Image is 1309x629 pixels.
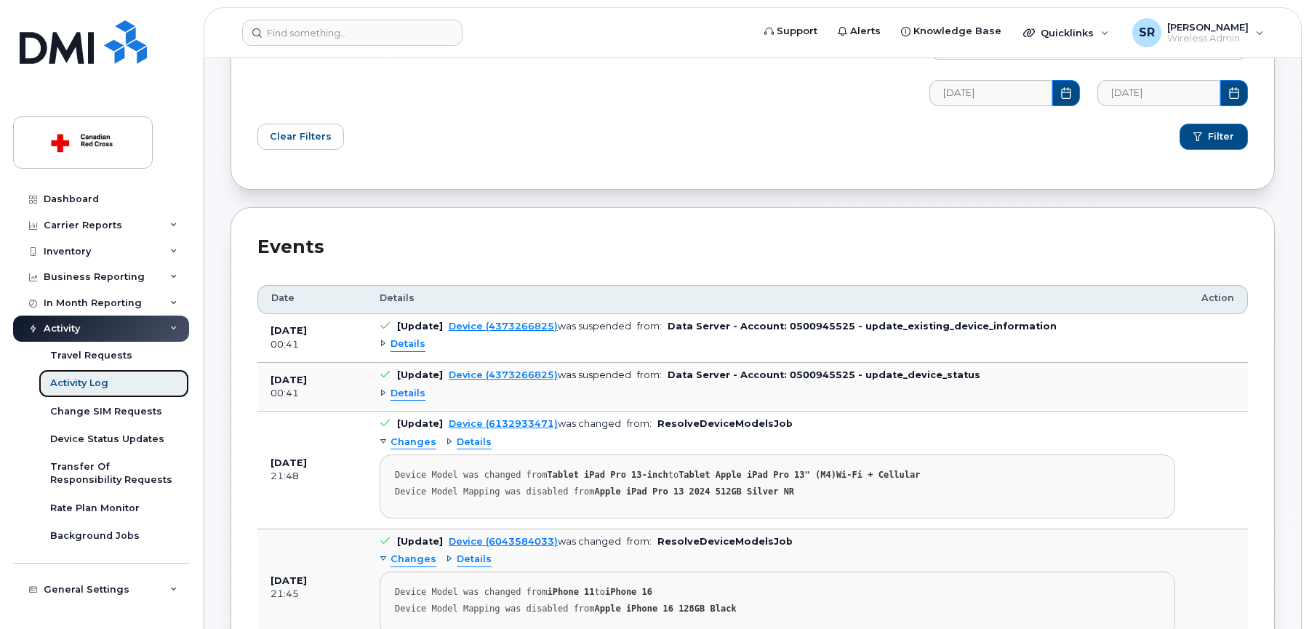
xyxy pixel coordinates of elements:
b: [DATE] [271,374,307,385]
span: Details [457,436,492,449]
span: Changes [391,436,436,449]
span: Alerts [850,24,881,39]
strong: iPhone 16 [605,587,652,597]
input: MM/DD/YYYY [929,80,1052,106]
span: Filter [1208,130,1234,143]
a: Support [754,17,828,46]
div: Device Model Mapping was disabled from [395,604,1160,614]
a: Device (6132933471) [449,418,558,429]
span: Quicklinks [1041,27,1094,39]
b: [Update] [397,369,443,380]
div: was changed [449,536,621,547]
span: Wireless Admin [1167,33,1249,44]
strong: Apple iPad Pro 13 2024 512GB Silver NR [595,486,795,497]
span: Support [777,24,817,39]
div: 21:45 [271,588,353,601]
span: Changes [391,553,436,566]
b: [Update] [397,321,443,332]
b: Data Server - Account: 0500945525 - update_existing_device_information [668,321,1057,332]
a: Knowledge Base [891,17,1012,46]
b: Data Server - Account: 0500945525 - update_device_status [668,369,980,380]
span: [PERSON_NAME] [1167,21,1249,33]
b: [DATE] [271,457,307,468]
b: ResolveDeviceModelsJob [657,418,793,429]
a: Device (4373266825) [449,321,558,332]
div: was changed [449,418,621,429]
div: Shaun Rockett [1122,18,1274,47]
strong: iPhone 11 [548,587,595,597]
div: Device Model Mapping was disabled from [395,486,1160,497]
b: [DATE] [271,575,307,586]
span: from: [627,536,652,547]
div: Quicklinks [1013,18,1119,47]
div: 00:41 [271,387,353,400]
b: ResolveDeviceModelsJob [657,536,793,547]
span: Details [391,387,425,401]
a: Alerts [828,17,891,46]
b: [Update] [397,536,443,547]
div: Device Model was changed from to [395,470,1160,481]
button: Filter [1180,124,1248,150]
th: Action [1188,285,1248,314]
strong: Apple iPhone 16 128GB Black [595,604,737,614]
span: from: [637,321,662,332]
span: Knowledge Base [913,24,1001,39]
a: Device (4373266825) [449,369,558,380]
b: [Update] [397,418,443,429]
span: Details [380,292,415,305]
div: was suspended [449,321,631,332]
input: MM/DD/YYYY [1097,80,1220,106]
span: Details [391,337,425,351]
strong: Tablet Apple iPad Pro 13" (M4)Wi-Fi + Cellular [678,470,920,480]
a: Device (6043584033) [449,536,558,547]
button: Clear Filters [257,124,344,150]
span: Details [457,553,492,566]
input: Find something... [242,20,463,46]
span: Clear Filters [270,129,332,143]
b: [DATE] [271,325,307,336]
span: from: [627,418,652,429]
span: from: [637,369,662,380]
div: Events [257,234,1248,260]
span: SR [1139,24,1155,41]
div: 00:41 [271,338,353,351]
button: Choose Date [1052,80,1080,106]
div: was suspended [449,369,631,380]
strong: Tablet iPad Pro 13-inch [548,470,668,480]
div: Device Model was changed from to [395,587,1160,598]
div: 21:48 [271,470,353,483]
button: Choose Date [1220,80,1248,106]
span: Date [271,292,295,305]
